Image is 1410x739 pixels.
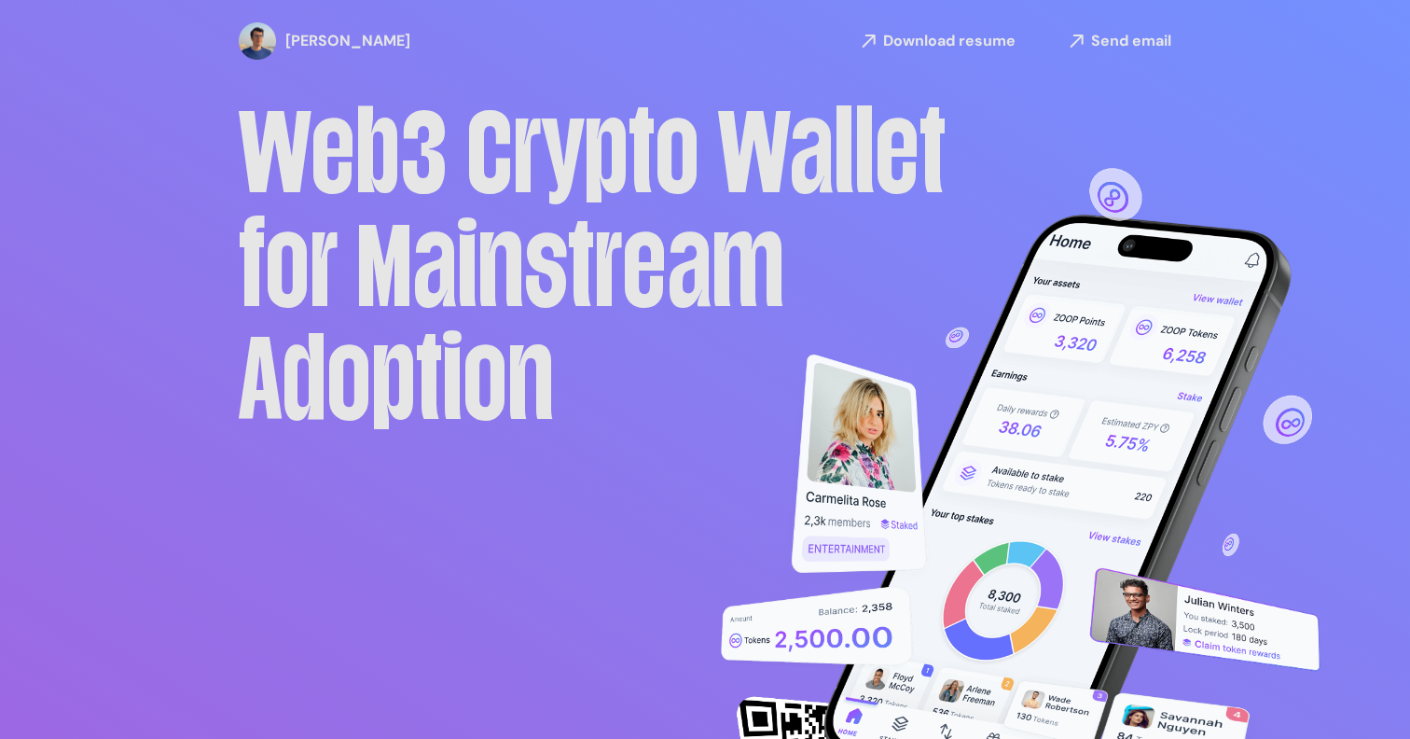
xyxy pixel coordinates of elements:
img: arrowLinks-bw.svg [854,27,883,55]
img: arrowLinks-bw.svg [1062,27,1091,55]
h1: Web3 Crypto Wallet for Mainstream Adoption [239,95,985,436]
img: profile-pic.png [239,22,276,60]
a: Send email [1062,27,1171,55]
a: [PERSON_NAME] [239,22,388,60]
a: Download resume [854,27,1016,55]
